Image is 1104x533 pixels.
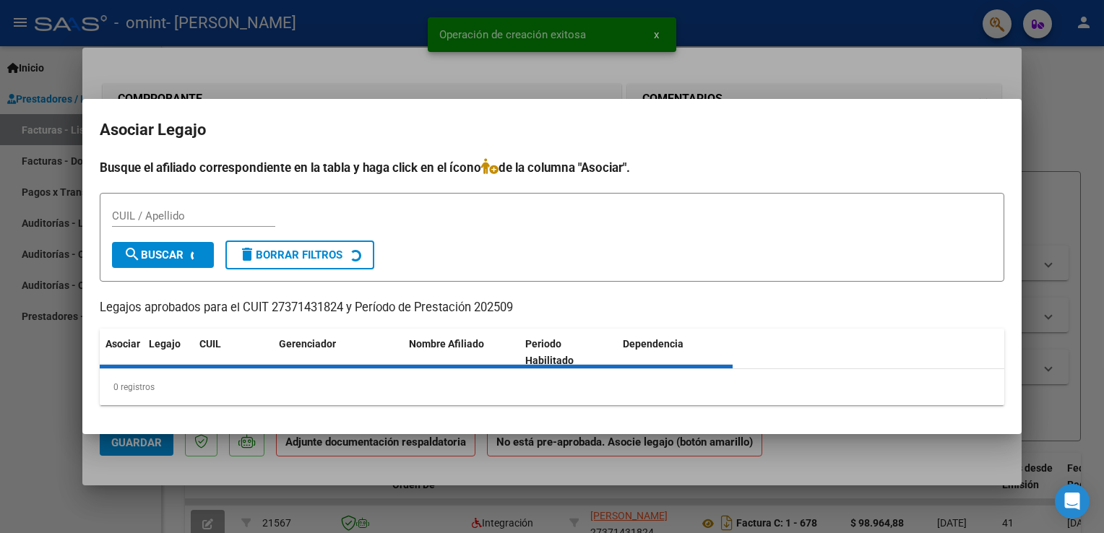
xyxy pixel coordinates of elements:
[199,338,221,350] span: CUIL
[149,338,181,350] span: Legajo
[273,329,403,376] datatable-header-cell: Gerenciador
[279,338,336,350] span: Gerenciador
[403,329,519,376] datatable-header-cell: Nombre Afiliado
[525,338,574,366] span: Periodo Habilitado
[623,338,683,350] span: Dependencia
[238,248,342,261] span: Borrar Filtros
[124,246,141,263] mat-icon: search
[100,158,1004,177] h4: Busque el afiliado correspondiente en la tabla y haga click en el ícono de la columna "Asociar".
[105,338,140,350] span: Asociar
[100,329,143,376] datatable-header-cell: Asociar
[519,329,617,376] datatable-header-cell: Periodo Habilitado
[238,246,256,263] mat-icon: delete
[100,299,1004,317] p: Legajos aprobados para el CUIT 27371431824 y Período de Prestación 202509
[194,329,273,376] datatable-header-cell: CUIL
[112,242,214,268] button: Buscar
[143,329,194,376] datatable-header-cell: Legajo
[100,369,1004,405] div: 0 registros
[1055,484,1090,519] div: Open Intercom Messenger
[100,116,1004,144] h2: Asociar Legajo
[225,240,374,269] button: Borrar Filtros
[124,248,184,261] span: Buscar
[617,329,733,376] datatable-header-cell: Dependencia
[409,338,484,350] span: Nombre Afiliado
